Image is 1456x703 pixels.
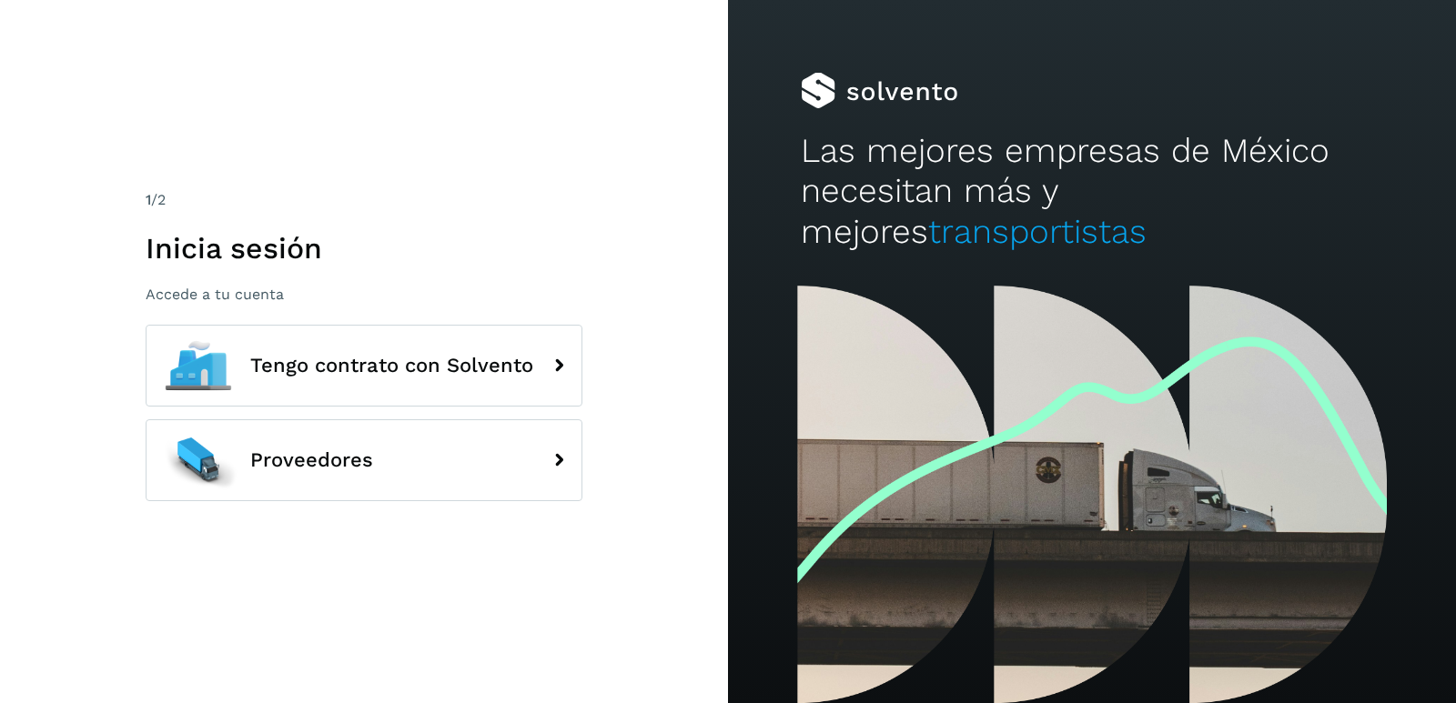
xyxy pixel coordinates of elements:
[146,191,151,208] span: 1
[146,325,582,407] button: Tengo contrato con Solvento
[146,286,582,303] p: Accede a tu cuenta
[801,131,1383,252] h2: Las mejores empresas de México necesitan más y mejores
[146,419,582,501] button: Proveedores
[250,449,373,471] span: Proveedores
[146,189,582,211] div: /2
[928,212,1147,251] span: transportistas
[250,355,533,377] span: Tengo contrato con Solvento
[146,231,582,266] h1: Inicia sesión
